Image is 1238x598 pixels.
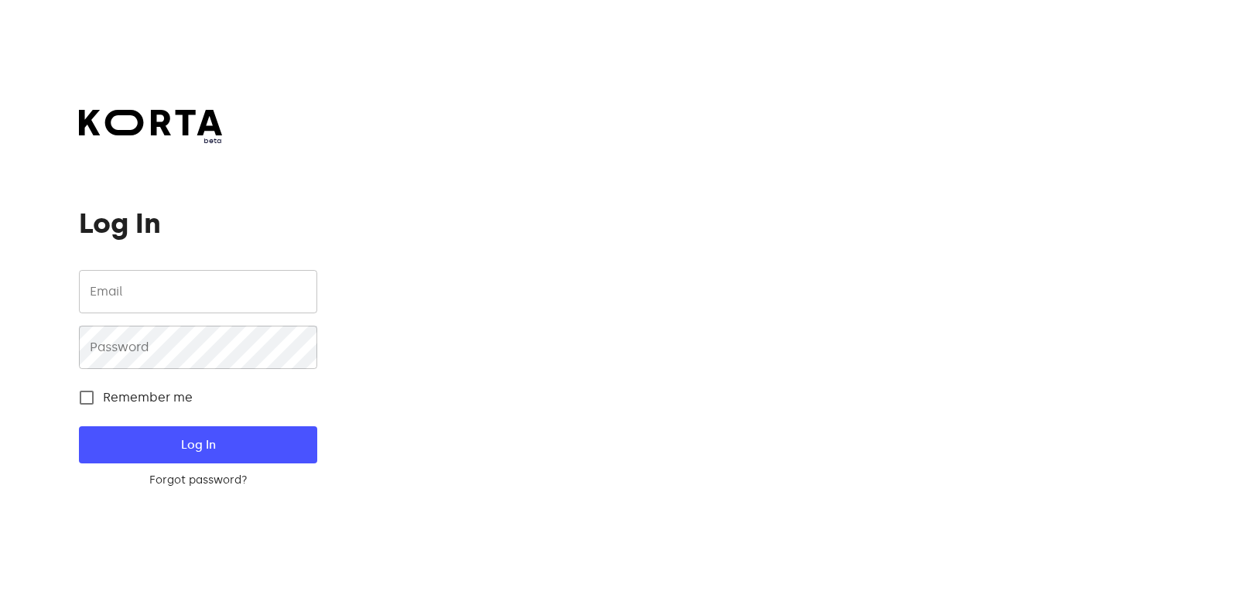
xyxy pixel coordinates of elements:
[79,426,316,463] button: Log In
[79,110,222,135] img: Korta
[79,110,222,146] a: beta
[79,135,222,146] span: beta
[103,388,193,407] span: Remember me
[79,208,316,239] h1: Log In
[104,435,292,455] span: Log In
[79,473,316,488] a: Forgot password?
